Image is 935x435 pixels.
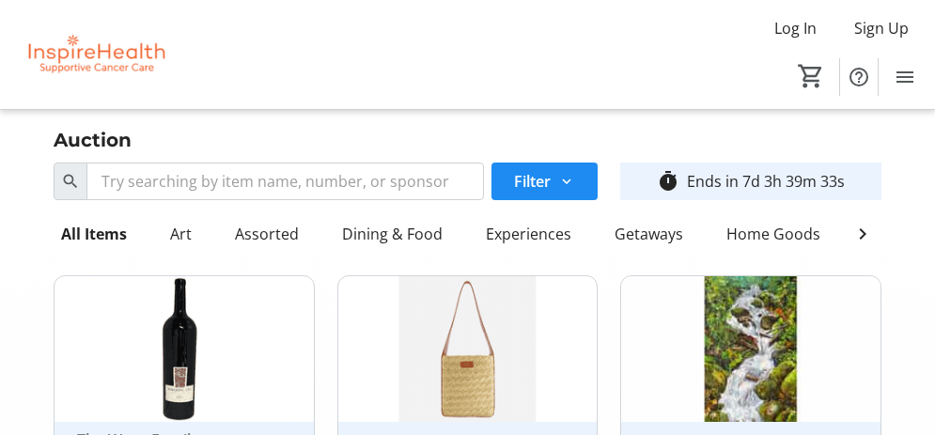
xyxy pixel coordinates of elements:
button: Filter [491,163,598,200]
img: FEATURED | "Waterway I" by Warren Goodman [621,276,880,422]
div: All Items [54,215,134,253]
button: Sign Up [839,13,924,43]
button: Help [840,58,878,96]
img: InspireHealth Supportive Cancer Care's Logo [11,8,179,101]
button: Log In [759,13,832,43]
div: Auction [42,125,143,155]
button: Cart [794,59,828,93]
div: Assorted [227,215,306,253]
img: FEATURED | Giambattista Valli Straw & Leather Handbag | Boboli Retail Group [338,276,598,422]
img: FEATURED | RARE 3L 2021 Burrowing Owl Malbec | Priceless [55,276,314,422]
span: Filter [514,170,551,193]
div: Getaways [607,215,691,253]
button: Menu [886,58,924,96]
span: Sign Up [854,17,909,39]
div: Home Goods [719,215,828,253]
input: Try searching by item name, number, or sponsor [86,163,484,200]
div: Experiences [478,215,579,253]
div: Ends in 7d 3h 39m 33s [687,170,845,193]
div: Art [163,215,199,253]
div: Dining & Food [335,215,450,253]
mat-icon: timer_outline [657,170,679,193]
span: Log In [774,17,817,39]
